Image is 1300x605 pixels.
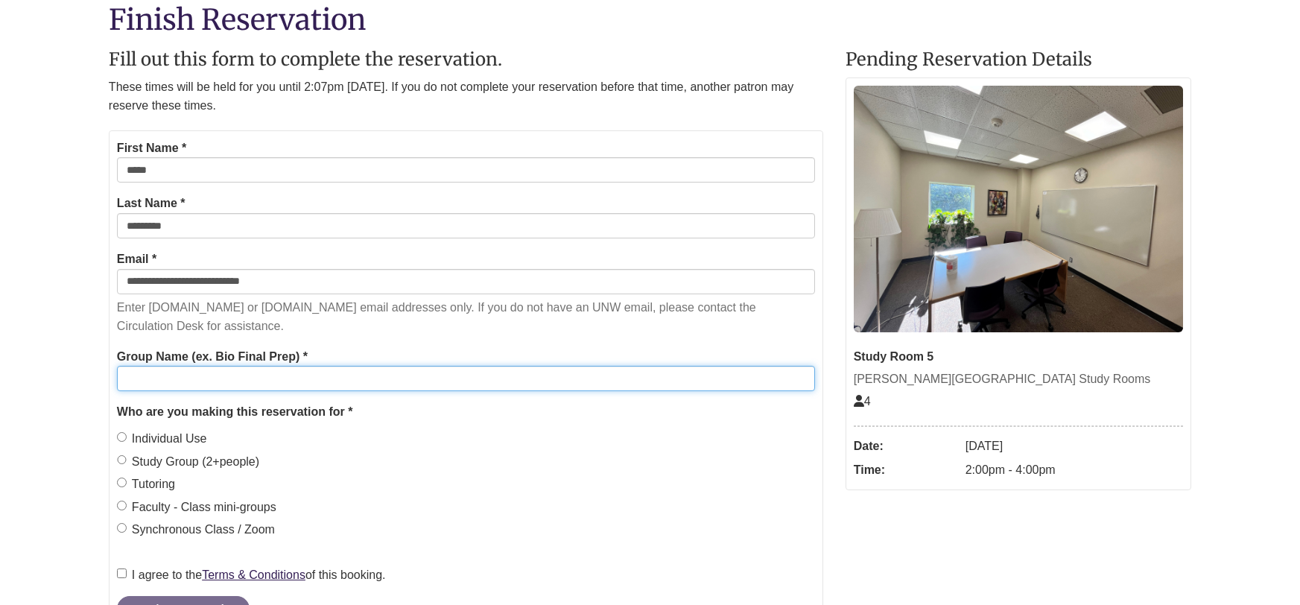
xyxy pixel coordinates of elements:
input: Faculty - Class mini-groups [117,501,127,510]
input: Synchronous Class / Zoom [117,523,127,533]
p: These times will be held for you until 2:07pm [DATE]. If you do not complete your reservation bef... [109,77,823,115]
div: Study Room 5 [854,347,1183,367]
label: Study Group (2+people) [117,452,259,472]
h1: Finish Reservation [109,4,1191,35]
label: Email * [117,250,156,269]
label: Synchronous Class / Zoom [117,520,275,539]
label: Group Name (ex. Bio Final Prep) * [117,347,308,367]
input: Tutoring [117,478,127,487]
label: First Name * [117,139,186,158]
h2: Fill out this form to complete the reservation. [109,50,823,69]
a: Terms & Conditions [202,568,305,581]
legend: Who are you making this reservation for * [117,402,815,422]
input: I agree to theTerms & Conditionsof this booking. [117,568,127,578]
h2: Pending Reservation Details [846,50,1191,69]
dd: [DATE] [966,434,1183,458]
label: Last Name * [117,194,186,213]
input: Study Group (2+people) [117,455,127,465]
label: Tutoring [117,475,175,494]
dt: Time: [854,458,958,482]
label: Individual Use [117,429,207,449]
p: Enter [DOMAIN_NAME] or [DOMAIN_NAME] email addresses only. If you do not have an UNW email, pleas... [117,298,815,336]
img: Study Room 5 [854,86,1183,333]
label: I agree to the of this booking. [117,566,386,585]
dd: 2:00pm - 4:00pm [966,458,1183,482]
dt: Date: [854,434,958,458]
input: Individual Use [117,432,127,442]
div: [PERSON_NAME][GEOGRAPHIC_DATA] Study Rooms [854,370,1183,389]
span: The capacity of this space [854,395,871,408]
label: Faculty - Class mini-groups [117,498,276,517]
